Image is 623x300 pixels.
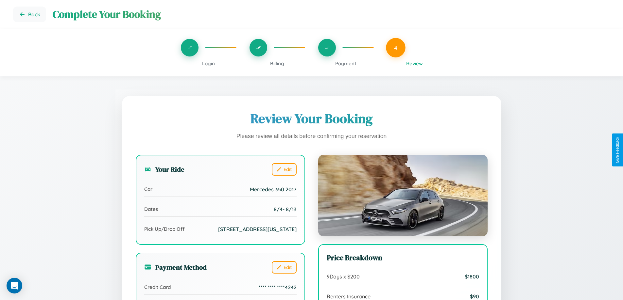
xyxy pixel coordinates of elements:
[53,7,610,22] h1: Complete Your Booking
[327,273,360,280] span: 9 Days x $ 200
[7,278,22,293] div: Open Intercom Messenger
[250,186,297,193] span: Mercedes 350 2017
[144,186,152,192] span: Car
[13,7,46,22] button: Go back
[218,226,297,232] span: [STREET_ADDRESS][US_STATE]
[394,44,397,51] span: 4
[272,261,297,274] button: Edit
[272,163,297,176] button: Edit
[270,60,284,67] span: Billing
[327,293,371,300] span: Renters Insurance
[274,206,297,213] span: 8 / 4 - 8 / 13
[327,253,479,263] h3: Price Breakdown
[136,131,488,142] p: Please review all details before confirming your reservation
[144,226,185,232] span: Pick Up/Drop Off
[318,155,488,236] img: Mercedes 350
[144,206,158,212] span: Dates
[335,60,356,67] span: Payment
[615,137,620,163] div: Give Feedback
[144,165,184,174] h3: Your Ride
[144,284,171,290] span: Credit Card
[465,273,479,280] span: $ 1800
[406,60,423,67] span: Review
[144,262,207,272] h3: Payment Method
[136,110,488,127] h1: Review Your Booking
[202,60,215,67] span: Login
[470,293,479,300] span: $ 90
